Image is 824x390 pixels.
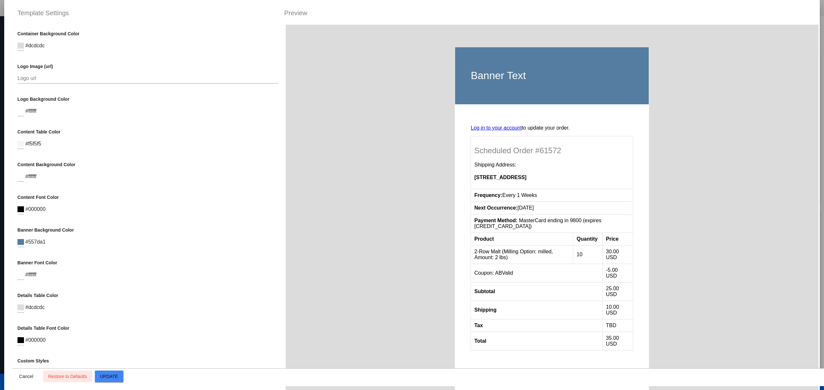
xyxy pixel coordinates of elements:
[12,371,40,382] button: Close dialog
[95,371,123,382] button: Update
[19,374,33,379] span: Cancel
[12,8,279,18] div: Template Settings
[279,8,812,18] div: Preview
[48,374,87,379] span: Restore to Defaults
[43,371,92,382] button: Restore to Defaults
[100,374,118,379] span: Update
